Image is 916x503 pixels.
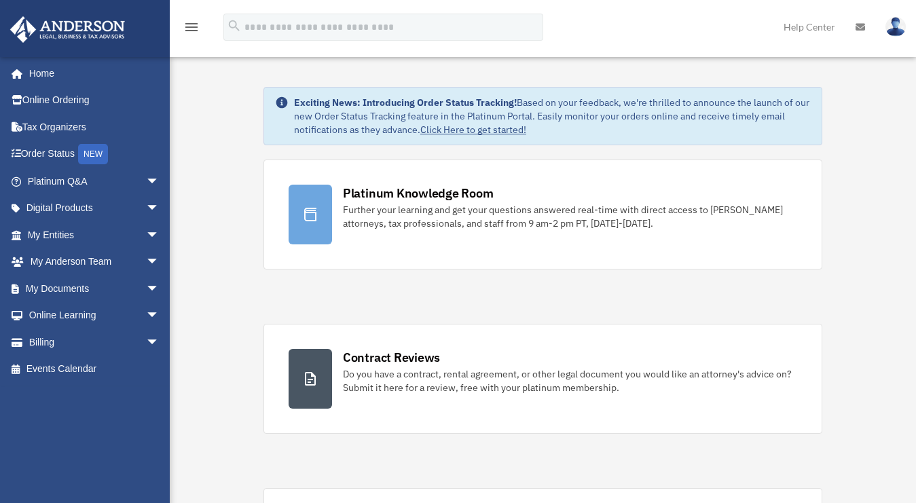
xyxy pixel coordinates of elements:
[10,113,180,141] a: Tax Organizers
[146,329,173,356] span: arrow_drop_down
[10,329,180,356] a: Billingarrow_drop_down
[10,248,180,276] a: My Anderson Teamarrow_drop_down
[263,160,822,269] a: Platinum Knowledge Room Further your learning and get your questions answered real-time with dire...
[10,87,180,114] a: Online Ordering
[146,168,173,195] span: arrow_drop_down
[343,203,797,230] div: Further your learning and get your questions answered real-time with direct access to [PERSON_NAM...
[294,96,811,136] div: Based on your feedback, we're thrilled to announce the launch of our new Order Status Tracking fe...
[78,144,108,164] div: NEW
[146,302,173,330] span: arrow_drop_down
[10,60,173,87] a: Home
[183,24,200,35] a: menu
[146,221,173,249] span: arrow_drop_down
[263,324,822,434] a: Contract Reviews Do you have a contract, rental agreement, or other legal document you would like...
[885,17,906,37] img: User Pic
[294,96,517,109] strong: Exciting News: Introducing Order Status Tracking!
[10,168,180,195] a: Platinum Q&Aarrow_drop_down
[10,275,180,302] a: My Documentsarrow_drop_down
[146,195,173,223] span: arrow_drop_down
[420,124,526,136] a: Click Here to get started!
[6,16,129,43] img: Anderson Advisors Platinum Portal
[10,356,180,383] a: Events Calendar
[10,195,180,222] a: Digital Productsarrow_drop_down
[343,185,494,202] div: Platinum Knowledge Room
[183,19,200,35] i: menu
[10,141,180,168] a: Order StatusNEW
[146,248,173,276] span: arrow_drop_down
[227,18,242,33] i: search
[343,349,440,366] div: Contract Reviews
[10,302,180,329] a: Online Learningarrow_drop_down
[10,221,180,248] a: My Entitiesarrow_drop_down
[146,275,173,303] span: arrow_drop_down
[343,367,797,394] div: Do you have a contract, rental agreement, or other legal document you would like an attorney's ad...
